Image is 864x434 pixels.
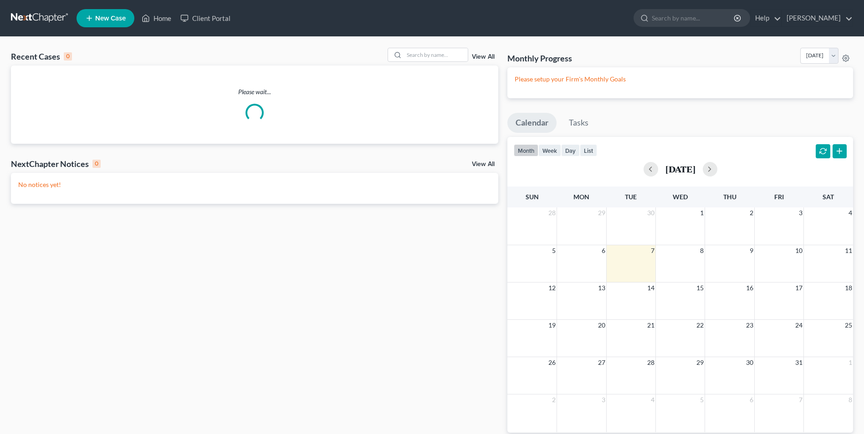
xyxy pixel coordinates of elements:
span: 11 [844,245,853,256]
span: 1 [699,207,705,218]
span: 28 [547,207,557,218]
span: New Case [95,15,126,22]
span: 3 [601,394,606,405]
button: day [561,144,580,156]
span: 20 [597,320,606,331]
span: 21 [646,320,655,331]
span: 5 [551,245,557,256]
button: month [514,144,538,156]
span: 29 [695,357,705,368]
a: Client Portal [176,10,235,26]
span: 18 [844,283,853,293]
a: View All [472,161,495,167]
button: week [538,144,561,156]
span: 13 [597,283,606,293]
span: 19 [547,320,557,331]
span: 4 [650,394,655,405]
div: 0 [64,52,72,61]
span: 29 [597,207,606,218]
p: No notices yet! [18,180,491,189]
span: 8 [848,394,853,405]
a: Home [137,10,176,26]
span: 25 [844,320,853,331]
span: Sat [823,193,834,201]
a: View All [472,54,495,60]
span: 17 [794,283,803,293]
span: Tue [625,193,637,201]
span: 14 [646,283,655,293]
span: 2 [749,207,754,218]
span: 9 [749,245,754,256]
span: 30 [745,357,754,368]
span: 26 [547,357,557,368]
span: 6 [749,394,754,405]
span: 16 [745,283,754,293]
span: 30 [646,207,655,218]
p: Please wait... [11,87,498,96]
span: 8 [699,245,705,256]
span: Sun [526,193,539,201]
input: Search by name... [652,10,735,26]
span: 4 [848,207,853,218]
a: Calendar [507,113,557,133]
span: Fri [774,193,784,201]
span: Wed [673,193,688,201]
span: 12 [547,283,557,293]
span: 7 [650,245,655,256]
span: 1 [848,357,853,368]
h3: Monthly Progress [507,53,572,64]
span: 31 [794,357,803,368]
span: 28 [646,357,655,368]
span: 3 [798,207,803,218]
a: Help [751,10,781,26]
a: Tasks [561,113,597,133]
p: Please setup your Firm's Monthly Goals [515,75,846,84]
span: 5 [699,394,705,405]
span: 2 [551,394,557,405]
span: 23 [745,320,754,331]
span: 6 [601,245,606,256]
div: Recent Cases [11,51,72,62]
input: Search by name... [404,48,468,61]
span: Thu [723,193,736,201]
span: 27 [597,357,606,368]
button: list [580,144,597,156]
span: 24 [794,320,803,331]
span: 10 [794,245,803,256]
span: Mon [573,193,589,201]
span: 22 [695,320,705,331]
div: 0 [92,160,101,168]
div: NextChapter Notices [11,158,101,169]
span: 7 [798,394,803,405]
span: 15 [695,283,705,293]
h2: [DATE] [665,164,695,174]
a: [PERSON_NAME] [782,10,853,26]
